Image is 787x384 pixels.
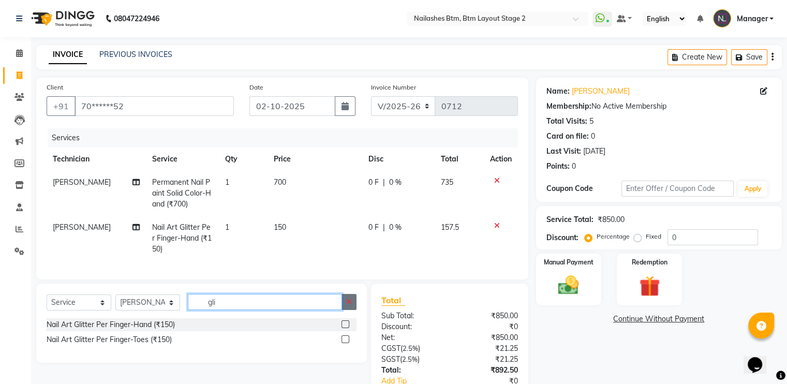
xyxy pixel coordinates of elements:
button: +91 [47,96,76,116]
label: Manual Payment [544,258,593,267]
img: _cash.svg [552,273,585,297]
span: 157.5 [441,223,459,232]
a: Continue Without Payment [538,314,780,324]
span: 2.5% [403,344,418,352]
span: [PERSON_NAME] [53,223,111,232]
input: Enter Offer / Coupon Code [621,181,734,197]
span: 0 F [368,177,379,188]
button: Save [731,49,767,65]
div: ₹850.00 [450,332,526,343]
span: Nail Art Glitter Per Finger-Hand (₹150) [152,223,212,254]
input: Search or Scan [188,294,342,310]
div: Services [48,128,526,147]
div: Coupon Code [546,183,621,194]
div: ₹21.25 [450,343,526,354]
div: Last Visit: [546,146,581,157]
span: Manager [736,13,767,24]
img: logo [26,4,97,33]
th: Disc [362,147,435,171]
div: Service Total: [546,214,593,225]
div: ₹892.50 [450,365,526,376]
div: ( ) [374,354,450,365]
span: [PERSON_NAME] [53,178,111,187]
button: Create New [667,49,727,65]
b: 08047224946 [114,4,159,33]
th: Price [268,147,362,171]
iframe: chat widget [744,343,777,374]
div: 5 [589,116,593,127]
label: Fixed [646,232,661,241]
span: 0 % [389,222,402,233]
div: Discount: [374,321,450,332]
div: Membership: [546,101,591,112]
label: Date [249,83,263,92]
div: ₹0 [450,321,526,332]
div: Nail Art Glitter Per Finger-Hand (₹150) [47,319,175,330]
span: CGST [381,344,400,353]
span: 2.5% [402,355,418,363]
div: Discount: [546,232,578,243]
div: ( ) [374,343,450,354]
div: 0 [572,161,576,172]
span: Permanent Nail Paint Solid Color-Hand (₹700) [152,178,211,209]
div: ₹850.00 [598,214,625,225]
div: Name: [546,86,570,97]
div: Total: [374,365,450,376]
a: INVOICE [49,46,87,64]
div: Points: [546,161,570,172]
th: Service [146,147,219,171]
span: | [383,222,385,233]
label: Redemption [632,258,667,267]
div: ₹850.00 [450,311,526,321]
div: No Active Membership [546,101,771,112]
div: ₹21.25 [450,354,526,365]
div: [DATE] [583,146,605,157]
span: 0 % [389,177,402,188]
th: Qty [219,147,268,171]
div: Card on file: [546,131,589,142]
th: Technician [47,147,146,171]
span: 1 [225,223,229,232]
input: Search by Name/Mobile/Email/Code [75,96,234,116]
div: Sub Total: [374,311,450,321]
label: Invoice Number [371,83,416,92]
label: Percentage [597,232,630,241]
label: Client [47,83,63,92]
span: Total [381,295,405,306]
a: PREVIOUS INVOICES [99,50,172,59]
button: Apply [738,181,767,197]
div: Net: [374,332,450,343]
span: 700 [274,178,286,187]
span: 150 [274,223,286,232]
th: Total [435,147,484,171]
th: Action [484,147,518,171]
span: | [383,177,385,188]
img: Manager [713,9,731,27]
span: SGST [381,355,400,364]
div: 0 [591,131,595,142]
div: Nail Art Glitter Per Finger-Toes (₹150) [47,334,172,345]
img: _gift.svg [633,273,666,299]
span: 0 F [368,222,379,233]
a: [PERSON_NAME] [572,86,630,97]
div: Total Visits: [546,116,587,127]
span: 735 [441,178,453,187]
span: 1 [225,178,229,187]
